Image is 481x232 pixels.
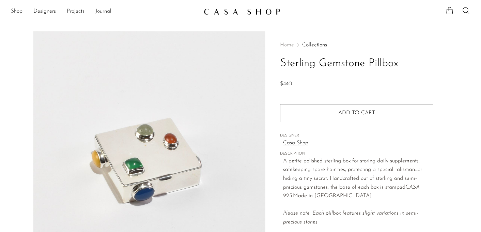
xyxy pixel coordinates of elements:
[338,110,375,116] span: Add to cart
[280,42,433,48] nav: Breadcrumbs
[33,7,56,16] a: Designers
[95,7,111,16] a: Journal
[280,133,433,139] span: DESIGNER
[280,55,433,72] h1: Sterling Gemstone Pillbox
[283,139,433,148] a: Casa Shop
[302,42,327,48] a: Collections
[280,81,292,87] span: $440
[280,151,433,157] span: DESCRIPTION
[280,42,294,48] span: Home
[11,6,198,17] nav: Desktop navigation
[11,6,198,17] ul: NEW HEADER MENU
[280,104,433,122] button: Add to cart
[11,7,22,16] a: Shop
[67,7,84,16] a: Projects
